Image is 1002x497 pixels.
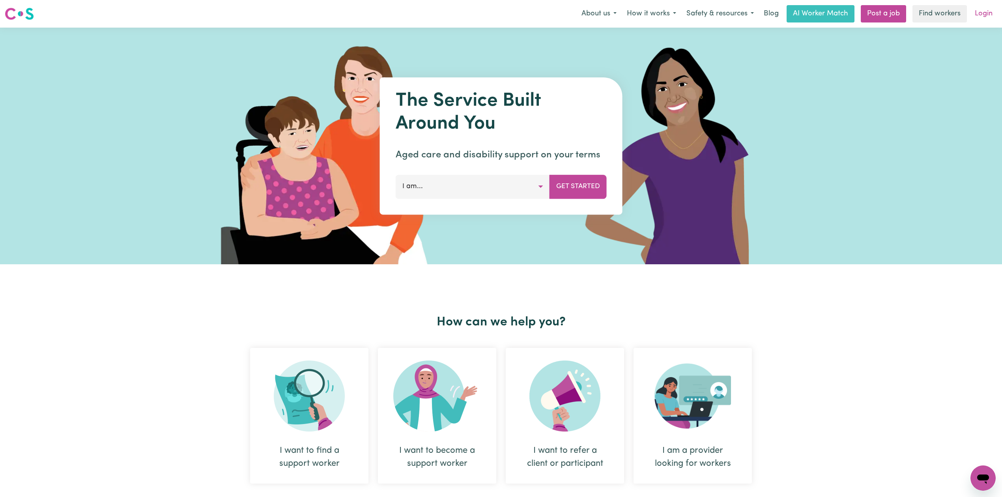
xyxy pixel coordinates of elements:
[5,5,34,23] a: Careseekers logo
[396,175,550,198] button: I am...
[529,361,600,432] img: Refer
[654,361,731,432] img: Provider
[970,5,997,22] a: Login
[759,5,783,22] a: Blog
[269,444,350,470] div: I want to find a support worker
[245,315,757,330] h2: How can we help you?
[5,7,34,21] img: Careseekers logo
[681,6,759,22] button: Safety & resources
[622,6,681,22] button: How it works
[970,465,996,491] iframe: Button to launch messaging window
[378,348,496,484] div: I want to become a support worker
[393,361,481,432] img: Become Worker
[274,361,345,432] img: Search
[250,348,368,484] div: I want to find a support worker
[396,148,607,162] p: Aged care and disability support on your terms
[396,90,607,135] h1: The Service Built Around You
[634,348,752,484] div: I am a provider looking for workers
[397,444,477,470] div: I want to become a support worker
[550,175,607,198] button: Get Started
[652,444,733,470] div: I am a provider looking for workers
[525,444,605,470] div: I want to refer a client or participant
[506,348,624,484] div: I want to refer a client or participant
[861,5,906,22] a: Post a job
[787,5,854,22] a: AI Worker Match
[576,6,622,22] button: About us
[912,5,967,22] a: Find workers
